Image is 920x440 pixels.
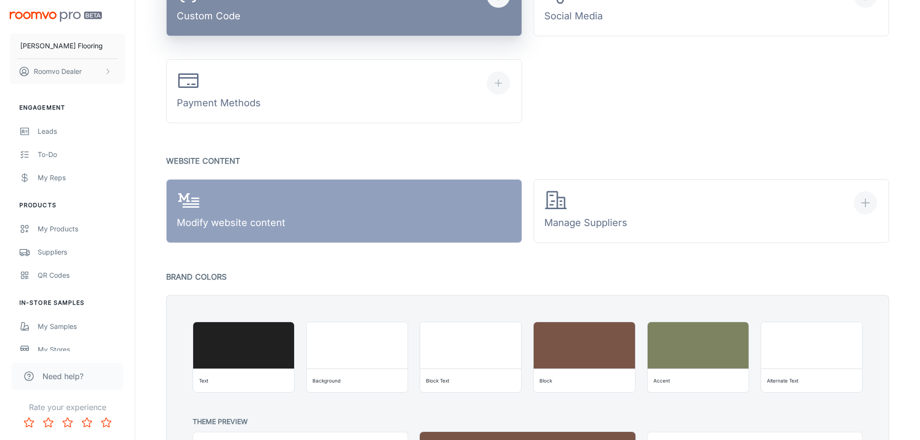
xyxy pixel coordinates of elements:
img: Roomvo PRO Beta [10,12,102,22]
p: Website Content [166,154,889,168]
button: Roomvo Dealer [10,59,125,84]
div: Text [199,376,208,385]
div: My Reps [38,172,125,183]
div: QR Codes [38,270,125,281]
div: My Stores [38,344,125,355]
div: To-do [38,149,125,160]
div: Background [312,376,340,385]
button: Payment Methods [166,59,522,123]
button: Manage Suppliers [534,179,890,243]
div: Block [539,376,552,385]
button: Rate 2 star [39,413,58,432]
div: Alternate Text [767,376,798,385]
div: Suppliers [38,247,125,257]
div: Leads [38,126,125,137]
p: Roomvo Dealer [34,66,82,77]
div: Modify website content [177,189,285,234]
a: Modify website content [166,179,522,243]
p: Rate your experience [8,401,127,413]
p: Brand Colors [166,270,889,284]
span: Need help? [42,370,84,382]
div: Payment Methods [177,69,261,114]
button: Rate 1 star [19,413,39,432]
div: My Samples [38,321,125,332]
button: Rate 3 star [58,413,77,432]
div: Manage Suppliers [544,189,627,234]
div: Block Text [426,376,449,385]
button: Rate 5 star [97,413,116,432]
p: Theme Preview [193,416,863,428]
p: [PERSON_NAME] Flooring [20,41,103,51]
div: Accent [653,376,670,385]
button: Rate 4 star [77,413,97,432]
button: [PERSON_NAME] Flooring [10,33,125,58]
div: My Products [38,224,125,234]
